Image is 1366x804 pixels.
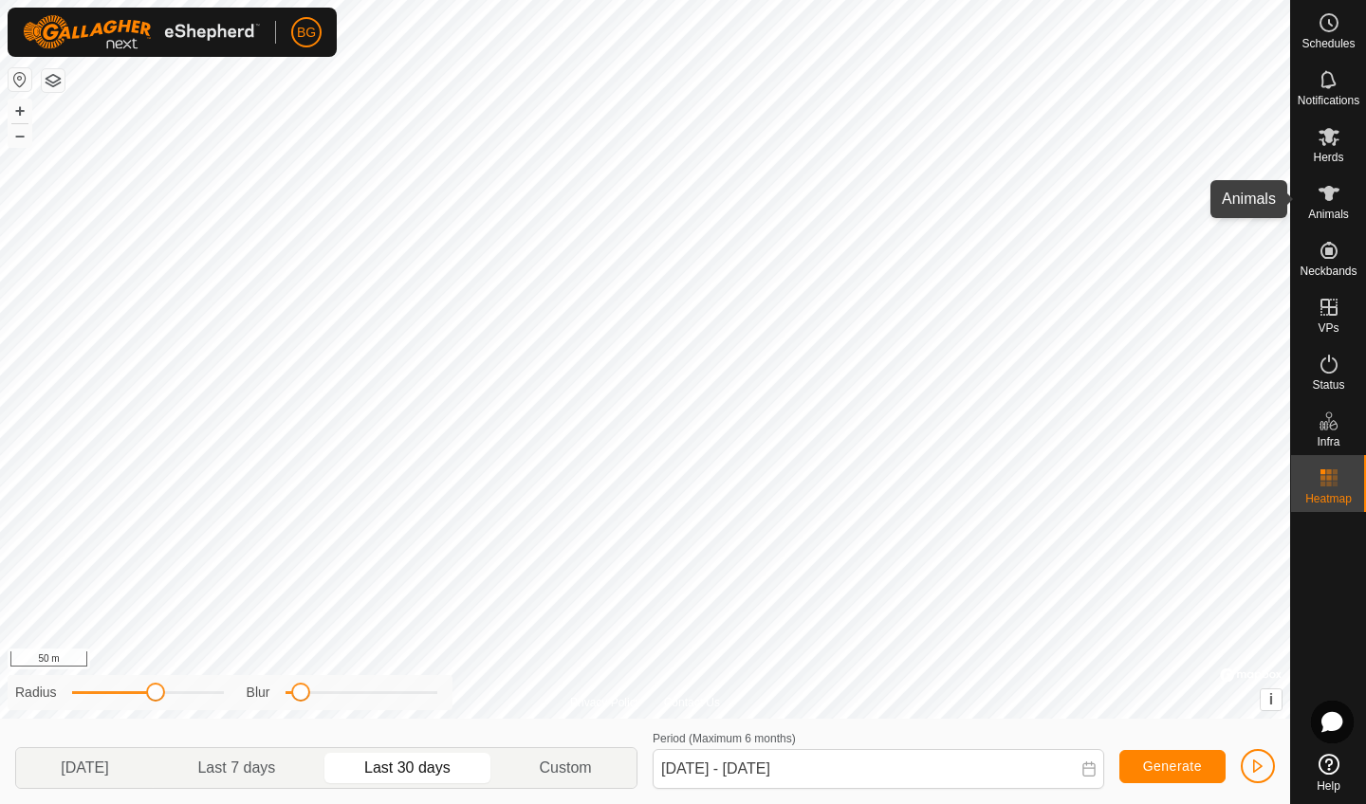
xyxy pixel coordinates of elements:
button: Map Layers [42,69,65,92]
span: Custom [540,757,592,779]
span: Generate [1143,758,1202,774]
span: VPs [1318,322,1338,334]
label: Period (Maximum 6 months) [653,732,796,745]
label: Blur [247,683,270,703]
button: – [9,124,31,147]
button: + [9,100,31,122]
span: Last 7 days [197,757,275,779]
span: Neckbands [1300,265,1357,277]
label: Radius [15,683,57,703]
span: Status [1312,379,1344,391]
span: Animals [1308,209,1349,220]
span: Heatmap [1305,493,1352,504]
a: Help [1291,746,1366,799]
button: Reset Map [9,68,31,91]
span: i [1269,691,1273,707]
span: Notifications [1298,95,1359,106]
span: Herds [1313,152,1343,163]
a: Privacy Policy [570,694,641,711]
a: Contact Us [664,694,720,711]
span: Schedules [1301,38,1355,49]
button: i [1261,689,1282,710]
img: Gallagher Logo [23,15,260,49]
span: Last 30 days [364,757,451,779]
span: Help [1317,780,1340,792]
button: Generate [1119,750,1226,783]
span: [DATE] [61,757,108,779]
span: BG [297,23,316,43]
span: Infra [1317,436,1339,448]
